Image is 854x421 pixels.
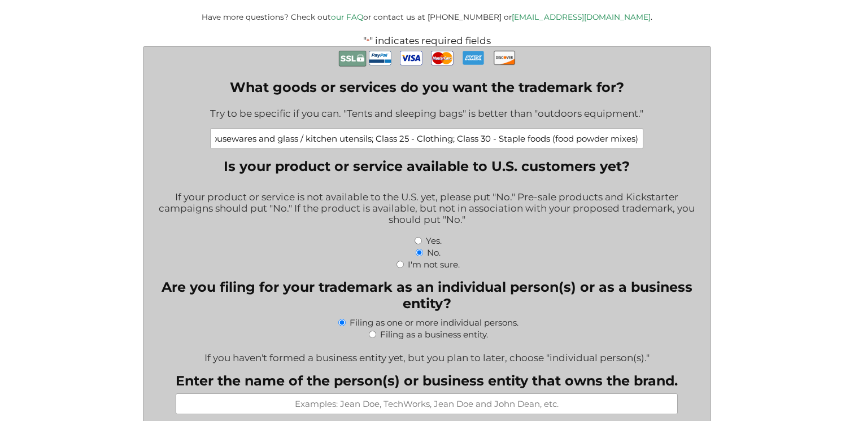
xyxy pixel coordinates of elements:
div: If your product or service is not available to the U.S. yet, please put "No." Pre-sale products a... [152,184,703,234]
img: MasterCard [431,47,454,69]
a: [EMAIL_ADDRESS][DOMAIN_NAME] [512,12,651,21]
img: Visa [400,47,422,69]
img: Discover [493,47,516,68]
label: Yes. [426,235,442,246]
legend: Are you filing for your trademark as an individual person(s) or as a business entity? [152,279,703,312]
img: Secure Payment with SSL [338,47,367,70]
label: I'm not sure. [408,259,460,270]
img: AmEx [462,47,485,69]
input: Examples: Pet leashes; Healthcare consulting; Web-based accounting software [210,128,643,149]
label: What goods or services do you want the trademark for? [210,79,643,95]
div: Try to be specific if you can. "Tents and sleeping bags" is better than "outdoors equipment." [210,100,643,128]
a: our FAQ [331,12,363,21]
label: Enter the name of the person(s) or business entity that owns the brand. [176,372,678,389]
small: Have more questions? Check out or contact us at [PHONE_NUMBER] or . [202,12,652,21]
label: Filing as a business entity. [380,329,488,340]
legend: Is your product or service available to U.S. customers yet? [224,158,630,174]
input: Examples: Jean Doe, TechWorks, Jean Doe and John Dean, etc. [176,393,678,414]
label: Filing as one or more individual persons. [350,317,518,328]
label: No. [427,247,441,258]
img: PayPal [369,47,391,69]
p: " " indicates required fields [111,35,743,46]
div: If you haven't formed a business entity yet, but you plan to later, choose "individual person(s)." [152,345,703,363]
